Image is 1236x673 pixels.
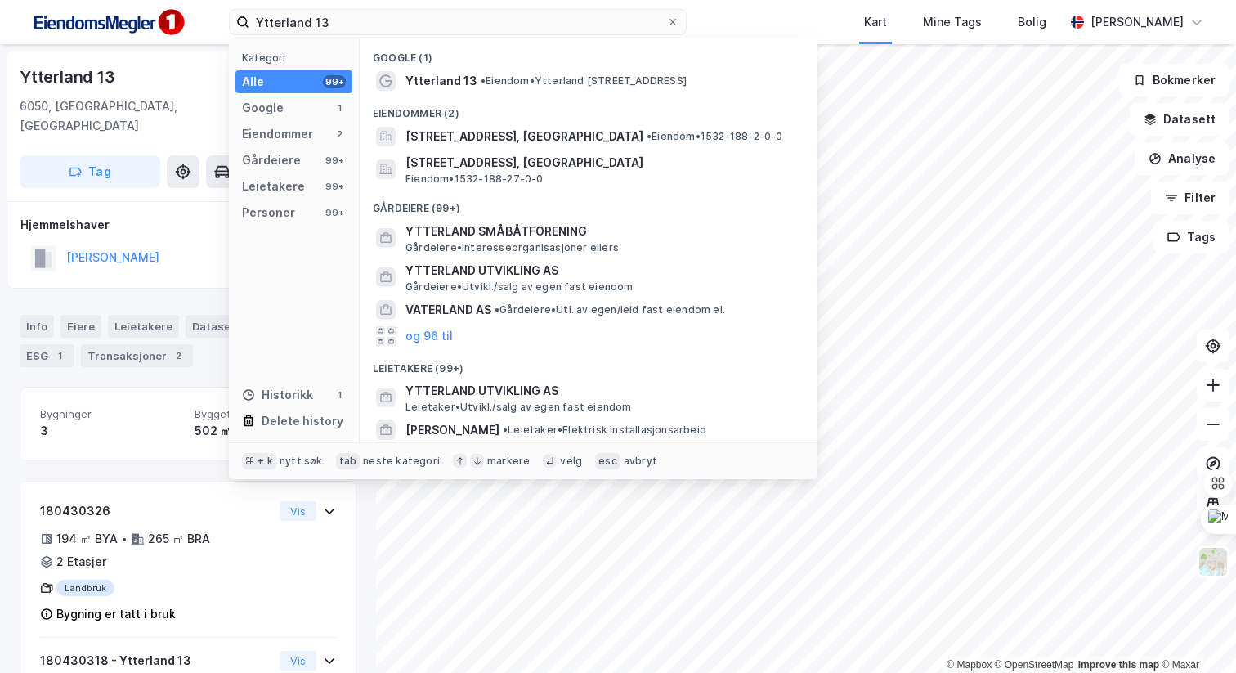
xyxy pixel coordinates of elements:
div: Mine Tags [923,12,982,32]
div: ⌘ + k [242,453,276,469]
div: 2 [170,348,186,364]
span: Gårdeiere • Utvikl./salg av egen fast eiendom [405,280,634,294]
img: F4PB6Px+NJ5v8B7XTbfpPpyloAAAAASUVORK5CYII= [26,4,190,41]
div: Kategori [242,52,352,64]
a: Improve this map [1078,659,1159,671]
div: Alle [242,72,264,92]
span: Leietaker • Utvikl./salg av egen fast eiendom [405,401,632,414]
div: Eiere [60,315,101,338]
div: 180430326 [40,501,273,521]
button: Vis [280,651,316,671]
div: tab [336,453,360,469]
div: 6050, [GEOGRAPHIC_DATA], [GEOGRAPHIC_DATA] [20,96,288,136]
div: 3 [40,421,181,441]
span: Ytterland 13 [405,71,477,91]
span: • [481,74,486,87]
div: Personer [242,203,295,222]
div: Hjemmelshaver [20,215,356,235]
div: 99+ [323,180,346,193]
span: Bygninger [40,407,181,421]
div: markere [487,455,530,468]
button: Bokmerker [1119,64,1229,96]
a: Mapbox [947,659,992,671]
div: • [121,532,128,545]
span: [STREET_ADDRESS], [GEOGRAPHIC_DATA] [405,127,643,146]
div: ESG [20,344,74,367]
div: 180430318 - Ytterland 13 [40,651,273,671]
span: • [647,130,652,142]
span: Bygget bygningsområde [195,407,336,421]
span: Eiendom • 1532-188-27-0-0 [405,173,544,186]
div: 99+ [323,75,346,88]
span: • [495,303,499,316]
div: Datasett [186,315,247,338]
button: Filter [1151,182,1229,214]
div: Kart [864,12,887,32]
div: Eiendommer [242,124,313,144]
div: avbryt [624,455,657,468]
span: • [503,424,508,436]
div: Google [242,98,284,118]
div: 99+ [323,206,346,219]
div: Kontrollprogram for chat [1154,594,1236,673]
button: Analyse [1135,142,1229,175]
span: Eiendom • 1532-188-2-0-0 [647,130,783,143]
div: Transaksjoner [81,344,193,367]
div: Leietakere (99+) [360,349,817,379]
div: 1 [333,388,346,402]
button: Tag [20,155,160,188]
div: neste kategori [363,455,440,468]
div: 265 ㎡ BRA [148,529,210,549]
div: nytt søk [280,455,323,468]
span: VATERLAND AS [405,300,491,320]
span: Gårdeiere • Interesseorganisasjoner ellers [405,241,619,254]
button: Datasett [1130,103,1229,136]
div: 194 ㎡ BYA [56,529,118,549]
div: Ytterland 13 [20,64,119,90]
div: velg [560,455,582,468]
span: Leietaker • Elektrisk installasjonsarbeid [503,424,706,437]
div: [PERSON_NAME] [1090,12,1184,32]
a: OpenStreetMap [995,659,1074,671]
button: Vis [280,501,316,521]
div: Bolig [1018,12,1046,32]
span: YTTERLAND UTVIKLING AS [405,381,798,401]
div: 2 Etasjer [56,552,106,572]
button: Tags [1153,221,1229,253]
span: Gårdeiere • Utl. av egen/leid fast eiendom el. [495,303,725,316]
div: Gårdeiere [242,150,301,170]
span: [STREET_ADDRESS], [GEOGRAPHIC_DATA] [405,153,798,173]
input: Søk på adresse, matrikkel, gårdeiere, leietakere eller personer [249,10,666,34]
img: Z [1198,546,1229,577]
div: 2 [333,128,346,141]
div: Info [20,315,54,338]
div: Delete history [262,411,343,431]
div: esc [595,453,620,469]
div: 1 [333,101,346,114]
div: Eiendommer (2) [360,94,817,123]
button: og 96 til [405,326,453,346]
span: [PERSON_NAME] [405,420,499,440]
iframe: Chat Widget [1154,594,1236,673]
span: Eiendom • Ytterland [STREET_ADDRESS] [481,74,687,87]
span: YTTERLAND SMÅBÅTFORENING [405,222,798,241]
div: Google (1) [360,38,817,68]
div: 99+ [323,154,346,167]
div: 502 ㎡ [195,421,336,441]
div: Leietakere [242,177,305,196]
div: Historikk [242,385,313,405]
div: Leietakere [108,315,179,338]
div: Gårdeiere (99+) [360,189,817,218]
div: 1 [51,348,68,364]
span: YTTERLAND UTVIKLING AS [405,261,798,280]
div: Bygning er tatt i bruk [56,604,176,624]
